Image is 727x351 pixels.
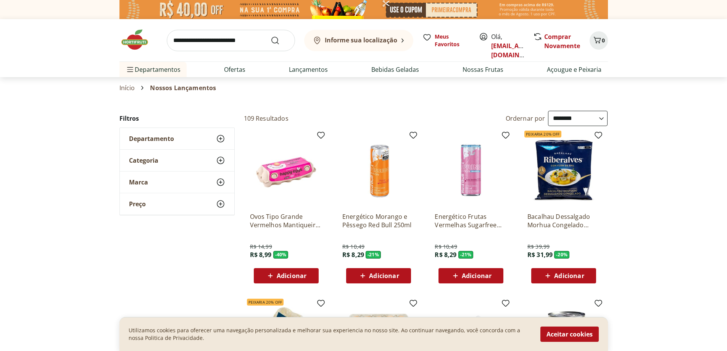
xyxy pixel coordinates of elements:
[244,114,289,123] h2: 109 Resultados
[325,36,397,44] b: Informe sua localização
[304,30,413,51] button: Informe sua localização
[150,84,216,91] span: Nossos Lançamentos
[527,212,600,229] a: Bacalhau Dessalgado Morhua Congelado Riberalves 400G
[250,212,322,229] a: Ovos Tipo Grande Vermelhos Mantiqueira Happy Eggs 10 Unidades
[129,200,146,208] span: Preço
[126,60,181,79] span: Departamentos
[271,36,289,45] button: Submit Search
[120,150,234,171] button: Categoria
[247,299,284,306] span: Peixaria 20% OFF
[342,243,364,251] span: R$ 10,49
[491,42,544,59] a: [EMAIL_ADDRESS][DOMAIN_NAME]
[342,251,364,259] span: R$ 8,29
[224,65,245,74] a: Ofertas
[250,251,272,259] span: R$ 8,99
[435,212,507,229] a: Energético Frutas Vermelhas Sugarfree Red Bull 250ml
[506,114,545,123] label: Ordernar por
[250,243,272,251] span: R$ 14,99
[554,251,569,259] span: - 20 %
[119,28,158,51] img: Hortifruti
[422,33,470,48] a: Meus Favoritos
[129,178,148,186] span: Marca
[120,171,234,193] button: Marca
[527,251,553,259] span: R$ 31,99
[126,60,135,79] button: Menu
[435,243,457,251] span: R$ 10,49
[435,33,470,48] span: Meus Favoritos
[120,193,234,215] button: Preço
[366,251,381,259] span: - 21 %
[547,65,601,74] a: Açougue e Peixaria
[527,243,550,251] span: R$ 39,99
[544,32,580,50] a: Comprar Novamente
[119,111,235,126] h2: Filtros
[289,65,328,74] a: Lançamentos
[462,273,492,279] span: Adicionar
[119,84,135,91] a: Início
[602,37,605,44] span: 0
[129,157,158,164] span: Categoria
[491,32,525,60] span: Olá,
[342,212,415,229] a: Energético Morango e Pêssego Red Bull 250ml
[531,268,596,283] button: Adicionar
[524,131,561,137] span: Peixaria 20% OFF
[435,134,507,206] img: Energético Frutas Vermelhas Sugarfree Red Bull 250ml
[527,134,600,206] img: Bacalhau Dessalgado Morhua Congelado Riberalves 400G
[371,65,419,74] a: Bebidas Geladas
[129,327,531,342] p: Utilizamos cookies para oferecer uma navegação personalizada e melhorar sua experiencia no nosso ...
[254,268,319,283] button: Adicionar
[120,128,234,149] button: Departamento
[342,134,415,206] img: Energético Morango e Pêssego Red Bull 250ml
[438,268,503,283] button: Adicionar
[540,327,599,342] button: Aceitar cookies
[346,268,411,283] button: Adicionar
[129,135,174,142] span: Departamento
[167,30,295,51] input: search
[554,273,584,279] span: Adicionar
[435,251,456,259] span: R$ 8,29
[369,273,399,279] span: Adicionar
[463,65,503,74] a: Nossas Frutas
[590,31,608,50] button: Carrinho
[458,251,474,259] span: - 21 %
[250,134,322,206] img: Ovos Tipo Grande Vermelhos Mantiqueira Happy Eggs 10 Unidades
[277,273,306,279] span: Adicionar
[273,251,289,259] span: - 40 %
